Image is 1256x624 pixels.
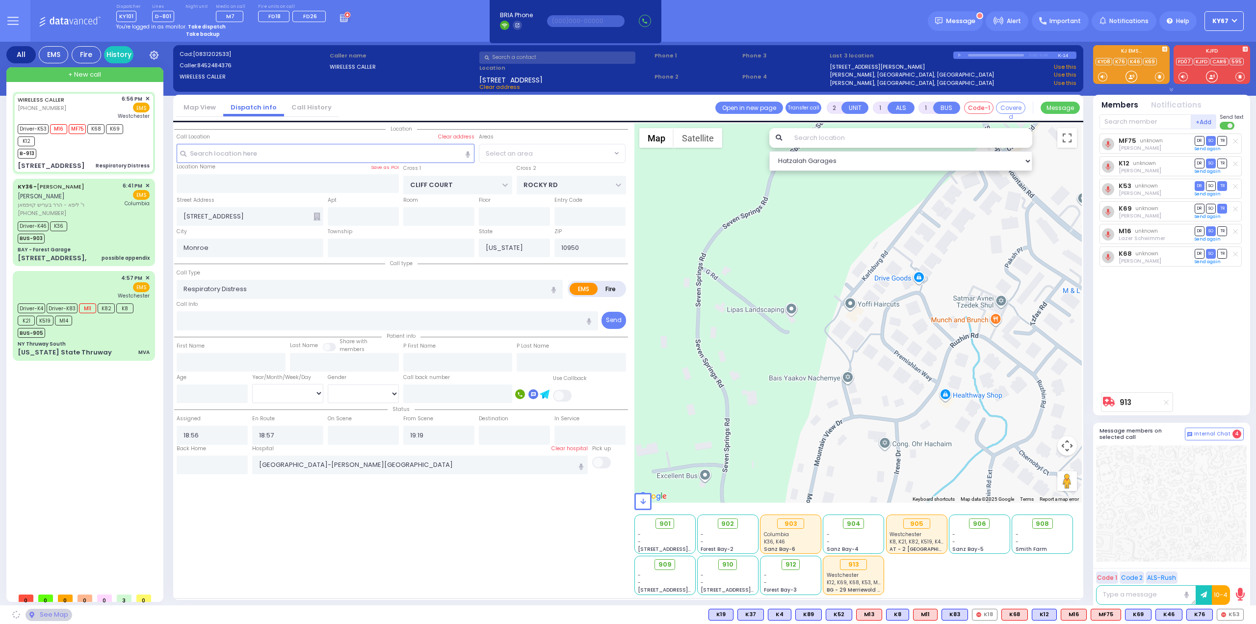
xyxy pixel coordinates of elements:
span: Send text [1220,113,1244,121]
a: Open in new page [715,102,783,114]
span: EMS [133,282,150,292]
span: K36 [50,221,67,231]
a: K46 [1128,58,1142,65]
button: Message [1041,102,1080,114]
div: [STREET_ADDRESS], [18,253,86,263]
span: members [340,346,365,353]
button: ALS [888,102,915,114]
button: Show satellite imagery [674,128,722,148]
img: red-radio-icon.svg [1221,612,1226,617]
span: Important [1049,17,1081,26]
a: K68 [1119,250,1132,257]
label: Fire [597,283,625,295]
span: 910 [722,560,733,570]
a: Dispatch info [223,103,284,112]
span: - [701,579,704,586]
small: Share with [340,338,367,345]
div: BLS [737,609,764,621]
span: - [764,579,767,586]
button: Members [1101,100,1138,111]
label: Floor [479,196,491,204]
a: 913 [1120,399,1131,406]
span: SO [1206,249,1216,258]
div: [STREET_ADDRESS] [18,161,85,171]
span: MF75 [69,124,86,134]
button: ALS-Rush [1146,571,1177,584]
span: - [701,531,704,538]
span: DR [1195,249,1204,258]
a: Use this [1054,79,1076,87]
div: 913 [840,559,867,570]
span: - [827,538,830,545]
span: TR [1217,249,1227,258]
span: Smith Farm [1016,545,1047,553]
span: Internal Chat [1194,431,1230,437]
label: Fire units on call [258,4,329,10]
button: Show street map [639,128,674,148]
span: ר' ליפא - הרר בעריש קויפמאן [18,201,119,209]
span: Phone 4 [742,73,827,81]
label: Call Location [177,133,210,141]
div: ALS [913,609,938,621]
span: SO [1206,136,1216,145]
span: BRIA Phone [500,11,533,20]
a: History [104,46,133,63]
img: Google [637,490,669,503]
span: - [1016,531,1019,538]
img: comment-alt.png [1187,432,1192,437]
span: BUS-903 [18,234,45,244]
span: You're logged in as monitor. [116,23,186,30]
span: Lazer Schwimmer [1119,235,1165,242]
a: Send again [1195,259,1221,265]
label: EMS [570,283,598,295]
span: Call type [385,260,418,267]
span: SO [1206,159,1216,168]
span: Phone 2 [654,73,739,81]
span: - [827,531,830,538]
span: DR [1195,181,1204,190]
label: KJFD [1174,49,1250,55]
div: EMS [39,46,68,63]
div: BLS [1155,609,1182,621]
span: K12 [18,136,35,146]
a: Map View [176,103,223,112]
span: DR [1195,204,1204,213]
span: 4 [1232,430,1241,438]
span: K519 [36,316,53,326]
label: On Scene [328,415,352,423]
span: [STREET_ADDRESS] [479,75,543,83]
button: Code 2 [1120,571,1144,584]
span: - [764,571,767,579]
button: Code-1 [964,102,994,114]
div: ALS [1091,609,1121,621]
span: Driver-K4 [18,303,45,313]
span: K68 [87,124,105,134]
a: K12 [1119,160,1129,167]
a: M16 [1119,227,1131,235]
div: 905 [903,518,930,529]
span: 0 [97,595,112,602]
a: K53 [1119,182,1131,190]
span: SO [1206,204,1216,213]
div: Year/Month/Week/Day [252,374,323,381]
a: WIRELESS CALLER [18,96,64,104]
span: K82 [98,303,115,313]
label: ZIP [554,228,562,236]
span: KY67 [1212,17,1229,26]
label: Assigned [177,415,201,423]
a: Open this area in Google Maps (opens a new window) [637,490,669,503]
a: Use this [1054,71,1076,79]
a: KJFD [1194,58,1209,65]
a: Send again [1195,214,1221,219]
span: EMS [133,103,150,112]
span: - [638,579,641,586]
span: unknown [1135,227,1158,235]
label: Clear address [438,133,474,141]
span: TR [1217,204,1227,213]
span: unknown [1135,250,1158,257]
span: SO [1206,181,1216,190]
input: Search hospital [252,456,588,474]
a: Send again [1195,146,1221,152]
span: Sanz Bay-6 [764,545,795,553]
span: Driver-K83 [47,303,78,313]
